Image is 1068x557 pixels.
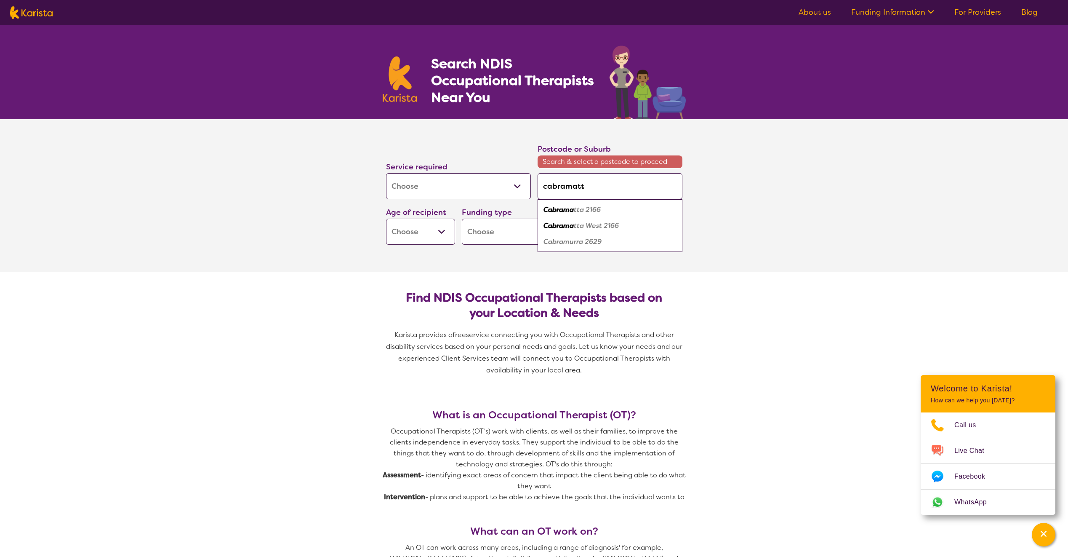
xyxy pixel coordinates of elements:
em: Cabramurra 2629 [543,237,602,246]
a: Funding Information [851,7,934,17]
span: WhatsApp [954,496,997,509]
img: Karista logo [383,56,417,102]
span: service connecting you with Occupational Therapists and other disability services based on your p... [386,330,684,375]
span: free [453,330,466,339]
a: Web link opens in a new tab. [921,490,1055,515]
span: Search & select a postcode to proceed [538,155,682,168]
em: tta West 2166 [574,221,619,230]
span: Live Chat [954,445,994,457]
span: Karista provides a [394,330,453,339]
p: Occupational Therapists (OT’s) work with clients, as well as their families, to improve the clien... [383,426,686,470]
h3: What can an OT work on? [383,525,686,537]
strong: Assessment [383,471,421,479]
div: Cabramatta West 2166 [542,218,678,234]
label: Funding type [462,207,512,217]
h2: Welcome to Karista! [931,383,1045,394]
span: Facebook [954,470,995,483]
p: - identifying exact areas of concern that impact the client being able to do what they want [383,470,686,492]
label: Service required [386,162,447,172]
h1: Search NDIS Occupational Therapists Near You [431,55,595,106]
a: For Providers [954,7,1001,17]
em: Cabrama [543,205,574,214]
div: Cabramurra 2629 [542,234,678,250]
span: Call us [954,419,986,431]
h2: Find NDIS Occupational Therapists based on your Location & Needs [393,290,676,321]
label: Postcode or Suburb [538,144,611,154]
h3: What is an Occupational Therapist (OT)? [383,409,686,421]
em: Cabrama [543,221,574,230]
div: Cabramatta 2166 [542,202,678,218]
ul: Choose channel [921,412,1055,515]
em: tta 2166 [574,205,601,214]
p: - plans and support to be able to achieve the goals that the individual wants to [383,492,686,503]
strong: Intervention [384,493,425,501]
p: How can we help you [DATE]? [931,397,1045,404]
img: occupational-therapy [610,46,686,119]
div: Channel Menu [921,375,1055,515]
a: About us [799,7,831,17]
button: Channel Menu [1032,523,1055,546]
label: Age of recipient [386,207,446,217]
img: Karista logo [10,6,53,19]
a: Blog [1021,7,1038,17]
input: Type [538,173,682,199]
